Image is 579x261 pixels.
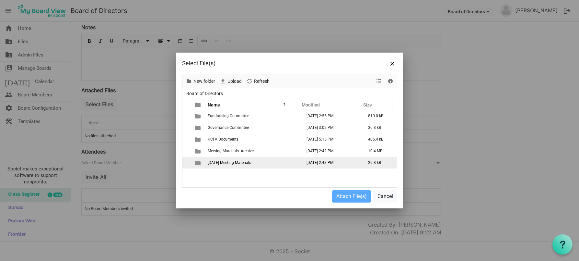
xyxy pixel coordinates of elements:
[388,58,397,68] button: Close
[361,133,397,145] td: 405.4 kB is template cell column header Size
[206,110,300,122] td: Fundraising Committee is template cell column header Name
[191,122,206,133] td: is template cell column header type
[182,110,191,122] td: checkbox
[206,157,300,168] td: October 2025 Meeting Materials is template cell column header Name
[182,157,191,168] td: checkbox
[385,74,396,88] div: Details
[300,122,361,133] td: January 16, 2025 3:02 PM column header Modified
[182,133,191,145] td: checkbox
[373,190,397,203] button: Cancel
[206,145,300,157] td: Meeting Materials- Archive is template cell column header Name
[218,77,243,85] button: Upload
[244,74,272,88] div: Refresh
[300,157,361,168] td: October 06, 2025 2:48 PM column header Modified
[208,137,238,142] span: KCFA Documents
[184,77,216,85] button: New folder
[361,145,397,157] td: 10.4 MB is template cell column header Size
[374,74,385,88] div: View
[227,77,242,85] span: Upload
[332,190,371,203] button: Attach File(s)
[302,102,320,107] span: Modified
[208,160,251,165] span: [DATE] Meeting Materials
[386,77,395,85] button: Details
[361,110,397,122] td: 810.0 kB is template cell column header Size
[193,77,216,85] span: New folder
[375,77,383,85] button: View dropdownbutton
[182,122,191,133] td: checkbox
[300,133,361,145] td: January 10, 2025 5:15 PM column header Modified
[208,114,249,118] span: Fundraising Committee
[191,157,206,168] td: is template cell column header type
[253,77,270,85] span: Refresh
[208,125,249,130] span: Governance Committee
[217,74,244,88] div: Upload
[183,74,217,88] div: New folder
[182,145,191,157] td: checkbox
[361,122,397,133] td: 30.8 kB is template cell column header Size
[185,90,224,98] span: Board of Directors
[300,145,361,157] td: October 06, 2025 2:42 PM column header Modified
[300,110,361,122] td: January 28, 2025 2:55 PM column header Modified
[206,133,300,145] td: KCFA Documents is template cell column header Name
[363,102,372,107] span: Size
[191,133,206,145] td: is template cell column header type
[208,102,220,107] span: Name
[208,149,254,153] span: Meeting Materials- Archive
[245,77,271,85] button: Refresh
[361,157,397,168] td: 29.8 kB is template cell column header Size
[206,122,300,133] td: Governance Committee is template cell column header Name
[191,110,206,122] td: is template cell column header type
[191,145,206,157] td: is template cell column header type
[182,58,354,68] div: Select File(s)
